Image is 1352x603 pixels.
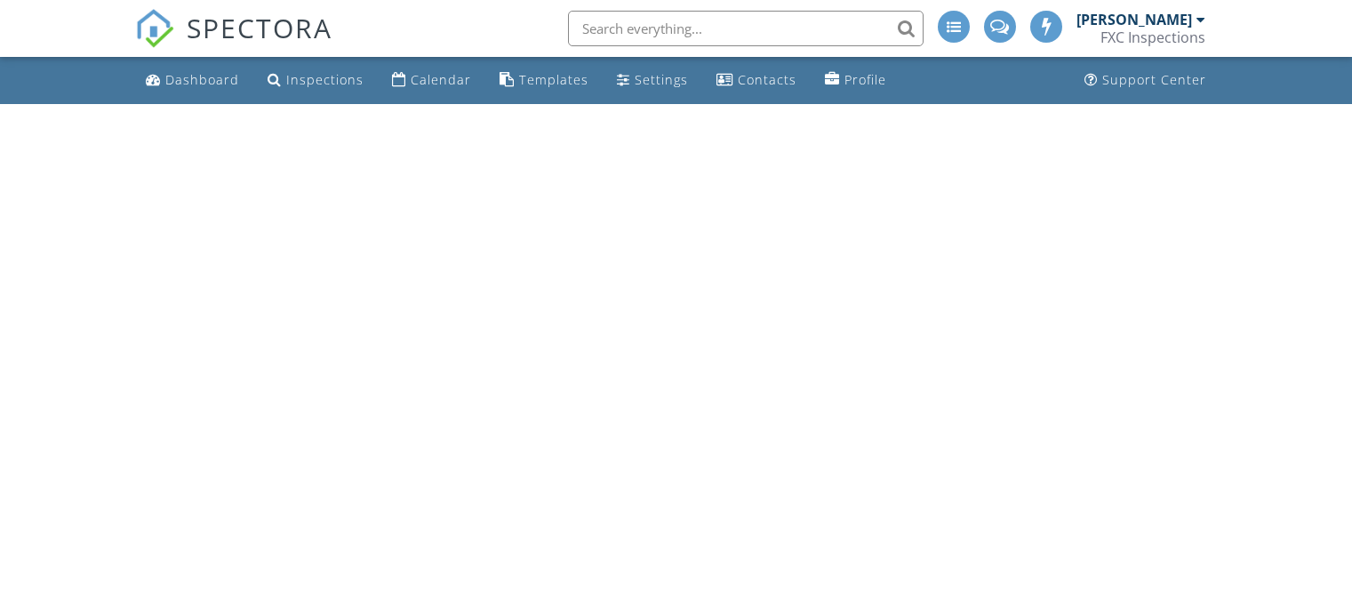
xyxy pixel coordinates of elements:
[1077,64,1213,97] a: Support Center
[818,64,893,97] a: Company Profile
[635,71,688,88] div: Settings
[492,64,596,97] a: Templates
[187,9,332,46] span: SPECTORA
[1102,71,1206,88] div: Support Center
[286,71,364,88] div: Inspections
[709,64,804,97] a: Contacts
[135,24,332,61] a: SPECTORA
[165,71,239,88] div: Dashboard
[738,71,796,88] div: Contacts
[1076,11,1192,28] div: [PERSON_NAME]
[260,64,371,97] a: Inspections
[135,9,174,48] img: The Best Home Inspection Software - Spectora
[385,64,478,97] a: Calendar
[844,71,886,88] div: Profile
[411,71,471,88] div: Calendar
[1100,28,1205,46] div: FXC Inspections
[139,64,246,97] a: Dashboard
[568,11,924,46] input: Search everything...
[519,71,588,88] div: Templates
[610,64,695,97] a: Settings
